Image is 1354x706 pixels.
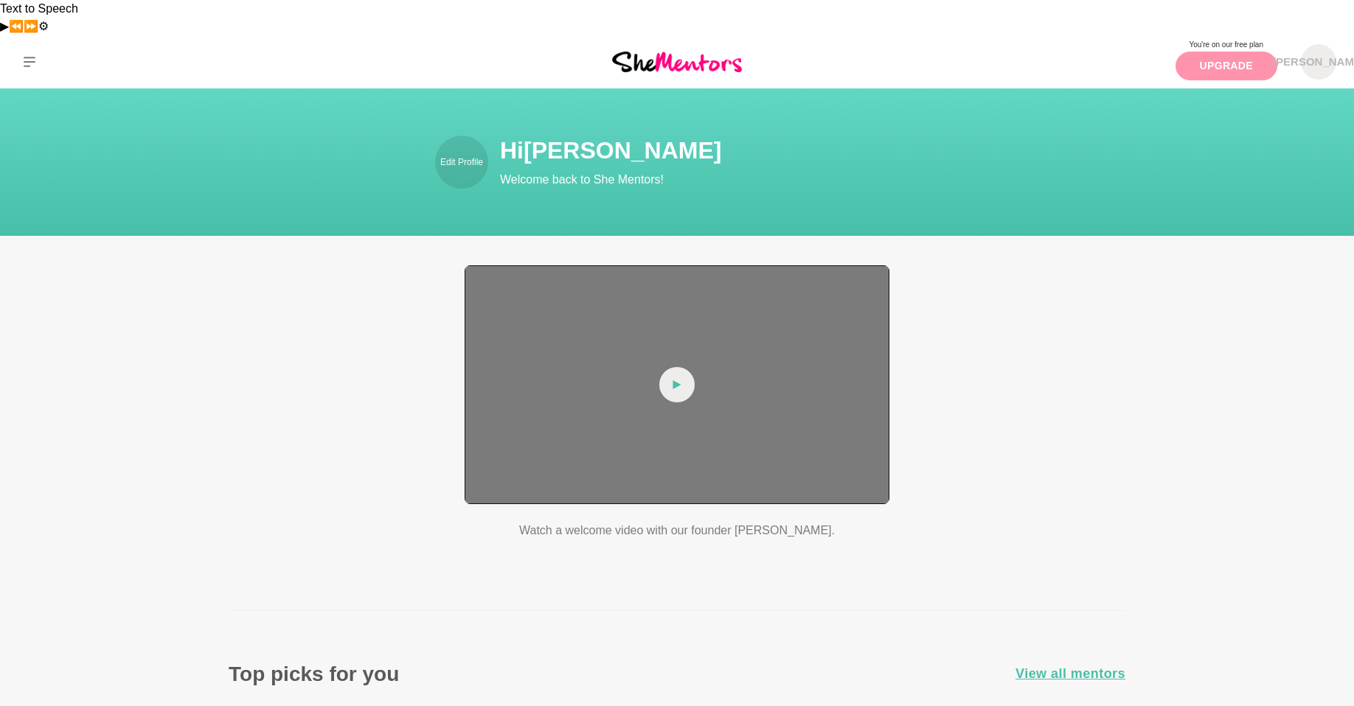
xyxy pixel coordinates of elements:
[440,155,483,169] p: Edit Profile
[1176,39,1277,50] p: You're on our free plan
[435,136,488,189] a: Edit Profile
[9,18,24,35] button: Previous
[500,136,1031,165] h1: Hi [PERSON_NAME]
[24,18,38,35] button: Forward
[500,171,1031,189] p: Welcome back to She Mentors!
[612,52,742,71] img: She Mentors Logo
[1301,44,1336,80] a: [PERSON_NAME]
[465,522,889,539] p: Watch a welcome video with our founder [PERSON_NAME].
[229,661,399,687] h3: Top picks for you
[38,18,49,35] button: Settings
[1176,52,1277,80] a: Upgrade
[1015,663,1125,685] a: View all mentors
